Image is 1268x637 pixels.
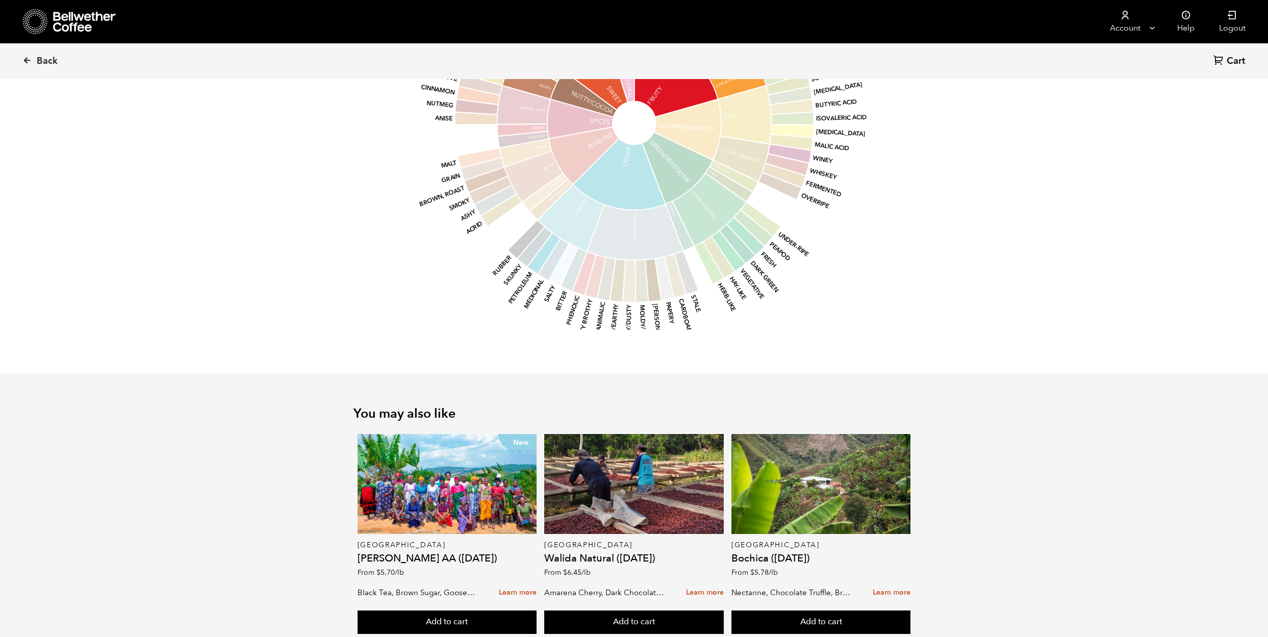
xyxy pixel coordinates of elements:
[358,542,537,549] p: [GEOGRAPHIC_DATA]
[376,568,381,577] span: $
[544,610,724,634] button: Add to cart
[686,582,724,604] a: Learn more
[358,553,537,564] h4: [PERSON_NAME] AA ([DATE])
[731,568,778,577] span: From
[395,568,404,577] span: /lb
[581,568,591,577] span: /lb
[376,568,404,577] bdi: 5.70
[499,582,537,604] a: Learn more
[358,585,479,600] p: Black Tea, Brown Sugar, Gooseberry
[731,610,911,634] button: Add to cart
[358,568,404,577] span: From
[544,553,724,564] h4: Walida Natural ([DATE])
[544,568,591,577] span: From
[544,542,724,549] p: [GEOGRAPHIC_DATA]
[731,585,853,600] p: Nectarine, Chocolate Truffle, Brown Sugar
[873,582,910,604] a: Learn more
[563,568,567,577] span: $
[769,568,778,577] span: /lb
[1227,55,1245,67] span: Cart
[731,553,911,564] h4: Bochica ([DATE])
[358,434,537,534] a: New
[498,434,537,450] p: New
[353,406,915,421] h2: You may also like
[563,568,591,577] bdi: 6.45
[750,568,778,577] bdi: 5.78
[37,55,58,67] span: Back
[1213,55,1248,68] a: Cart
[544,585,666,600] p: Amarena Cherry, Dark Chocolate, Hibiscus
[358,610,537,634] button: Add to cart
[750,568,754,577] span: $
[731,542,911,549] p: [GEOGRAPHIC_DATA]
